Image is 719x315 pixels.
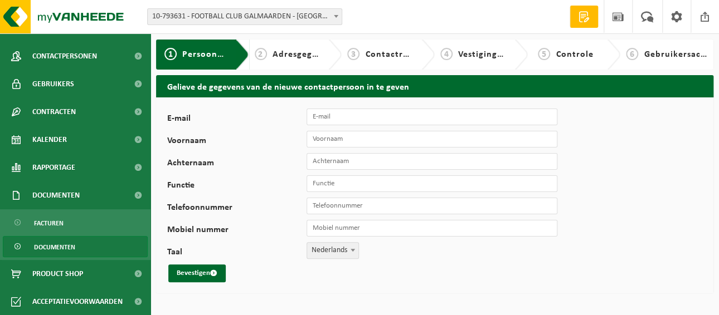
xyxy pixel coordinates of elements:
[167,136,307,147] label: Voornaam
[167,159,307,170] label: Achternaam
[34,237,75,258] span: Documenten
[147,8,342,25] span: 10-793631 - FOOTBALL CLUB GALMAARDEN - GALMAARDEN
[347,48,359,60] span: 3
[32,70,74,98] span: Gebruikers
[255,48,267,60] span: 2
[307,153,557,170] input: Achternaam
[182,50,261,59] span: Persoonsgegevens
[307,242,359,259] span: Nederlands
[32,260,83,288] span: Product Shop
[307,198,557,214] input: Telefoonnummer
[167,248,307,259] label: Taal
[156,75,713,97] h2: Gelieve de gegevens van de nieuwe contactpersoon in te geven
[32,42,97,70] span: Contactpersonen
[167,203,307,214] label: Telefoonnummer
[167,114,307,125] label: E-mail
[3,212,148,233] a: Facturen
[273,50,337,59] span: Adresgegevens
[307,243,358,258] span: Nederlands
[32,126,67,154] span: Kalender
[34,213,64,234] span: Facturen
[168,264,226,282] button: Bevestigen
[365,50,424,59] span: Contactrollen
[556,50,593,59] span: Controle
[538,48,550,60] span: 5
[3,236,148,257] a: Documenten
[307,220,557,237] input: Mobiel nummer
[164,48,177,60] span: 1
[32,181,80,209] span: Documenten
[307,109,557,125] input: E-mail
[32,154,75,181] span: Rapportage
[440,48,453,60] span: 4
[307,175,557,192] input: Functie
[148,9,342,24] span: 10-793631 - FOOTBALL CLUB GALMAARDEN - GALMAARDEN
[307,131,557,147] input: Voornaam
[458,50,508,59] span: Vestigingen
[167,181,307,192] label: Functie
[32,98,76,126] span: Contracten
[167,225,307,237] label: Mobiel nummer
[626,48,638,60] span: 6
